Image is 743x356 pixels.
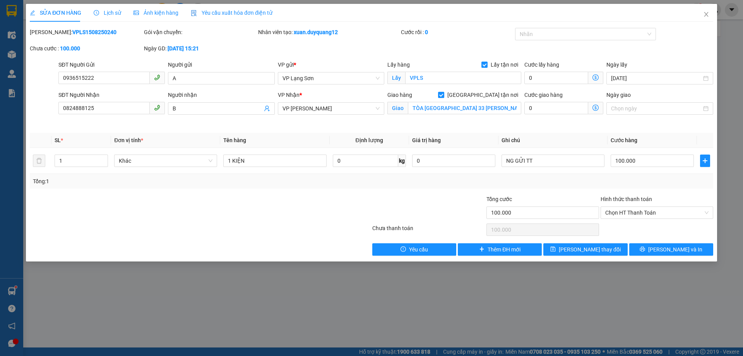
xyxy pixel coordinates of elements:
[387,102,408,114] span: Giao
[559,245,621,254] span: [PERSON_NAME] thay đổi
[168,60,274,69] div: Người gửi
[55,137,61,143] span: SL
[282,72,380,84] span: VP Lạng Sơn
[703,11,709,17] span: close
[606,62,627,68] label: Ngày lấy
[119,155,212,167] span: Khác
[258,28,399,36] div: Nhân viên tạo:
[550,246,556,253] span: save
[144,44,257,53] div: Ngày GD:
[154,105,160,111] span: phone
[278,92,300,98] span: VP Nhận
[223,137,246,143] span: Tên hàng
[191,10,272,16] span: Yêu cầu xuất hóa đơn điện tử
[223,155,326,167] input: VD: Bàn, Ghế
[401,28,514,36] div: Cước rồi :
[58,91,165,99] div: SĐT Người Nhận
[30,44,142,53] div: Chưa cước :
[168,91,274,99] div: Người nhận
[592,74,599,81] span: dollar-circle
[134,10,178,16] span: Ảnh kiện hàng
[486,196,512,202] span: Tổng cước
[30,28,142,36] div: [PERSON_NAME]:
[601,196,652,202] label: Hình thức thanh toán
[356,137,383,143] span: Định lượng
[72,29,116,35] b: VPLS1508250240
[611,74,701,83] input: Ngày lấy
[387,92,412,98] span: Giao hàng
[611,137,637,143] span: Cước hàng
[611,104,701,113] input: Ngày giao
[408,102,521,114] input: Giao tận nơi
[502,155,604,167] input: Ghi Chú
[458,243,542,256] button: plusThêm ĐH mới
[114,137,143,143] span: Đơn vị tính
[524,92,563,98] label: Cước giao hàng
[387,62,410,68] span: Lấy hàng
[479,246,484,253] span: plus
[398,155,406,167] span: kg
[524,62,559,68] label: Cước lấy hàng
[425,29,428,35] b: 0
[498,133,608,148] th: Ghi chú
[405,72,521,84] input: Lấy tận nơi
[412,137,441,143] span: Giá trị hàng
[606,92,631,98] label: Ngày giao
[30,10,81,16] span: SỬA ĐƠN HÀNG
[33,177,287,186] div: Tổng: 1
[372,243,456,256] button: exclamation-circleYêu cầu
[409,245,428,254] span: Yêu cầu
[700,155,710,167] button: plus
[629,243,713,256] button: printer[PERSON_NAME] và In
[543,243,627,256] button: save[PERSON_NAME] thay đổi
[30,10,35,15] span: edit
[640,246,645,253] span: printer
[524,102,588,114] input: Cước giao hàng
[294,29,338,35] b: xuan.duyquang12
[264,105,270,112] span: user-add
[488,60,521,69] span: Lấy tận nơi
[524,72,588,84] input: Cước lấy hàng
[488,245,520,254] span: Thêm ĐH mới
[592,105,599,111] span: dollar-circle
[144,28,257,36] div: Gói vận chuyển:
[94,10,121,16] span: Lịch sử
[168,45,199,52] b: [DATE] 15:21
[371,224,486,237] div: Chưa thanh toán
[60,45,80,52] b: 100.000
[387,72,405,84] span: Lấy
[282,103,380,114] span: VP Minh Khai
[94,10,99,15] span: clock-circle
[444,91,521,99] span: [GEOGRAPHIC_DATA] tận nơi
[33,155,45,167] button: delete
[191,10,197,16] img: icon
[648,245,702,254] span: [PERSON_NAME] và In
[700,158,710,164] span: plus
[605,207,709,218] span: Chọn HT Thanh Toán
[154,74,160,81] span: phone
[401,246,406,253] span: exclamation-circle
[278,60,384,69] div: VP gửi
[134,10,139,15] span: picture
[695,4,717,26] button: Close
[58,60,165,69] div: SĐT Người Gửi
